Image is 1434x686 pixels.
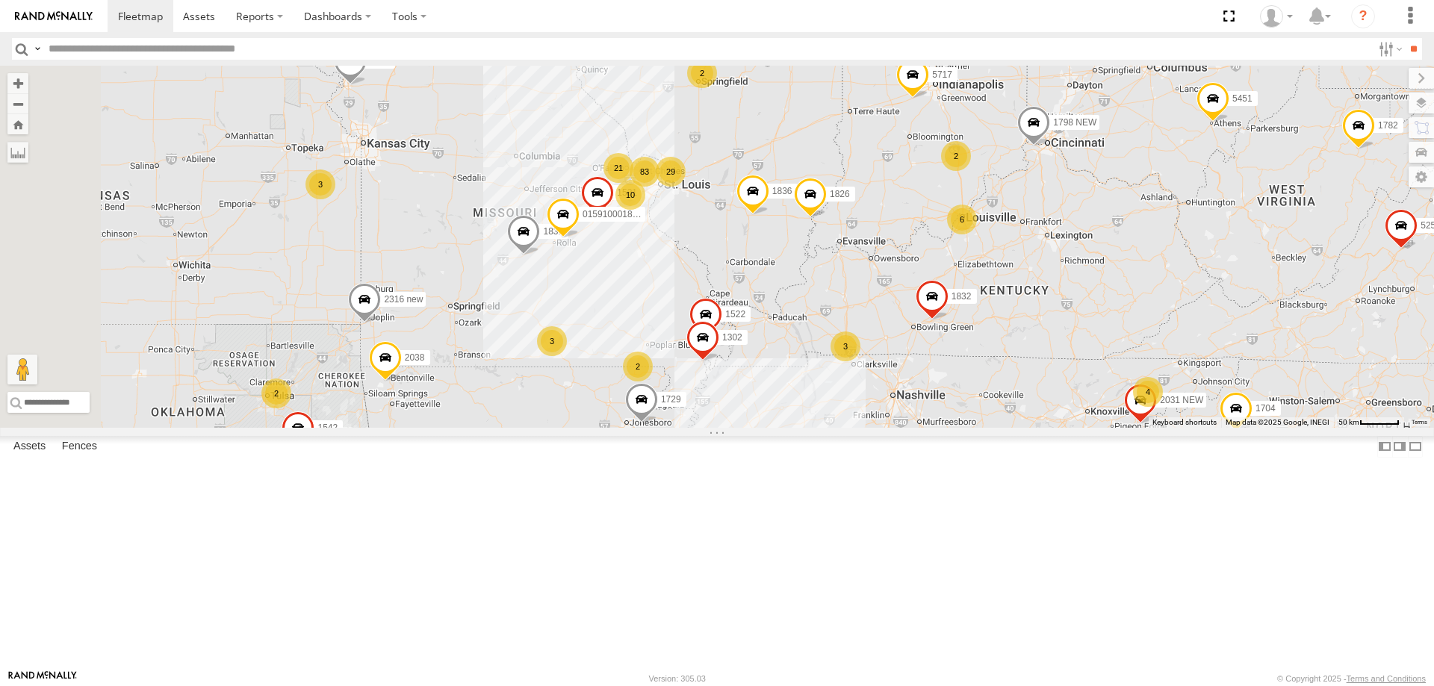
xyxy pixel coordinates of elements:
span: 015910001811804 [583,209,657,219]
i: ? [1351,4,1375,28]
div: Fred Welch [1255,5,1298,28]
span: 2038 [405,352,425,363]
span: 5717 [932,69,952,79]
span: 1522 [725,309,745,319]
button: Zoom Home [7,114,28,134]
label: Map Settings [1409,166,1434,187]
div: 2 [261,378,291,408]
span: 2031 NEW [1160,395,1203,405]
label: Search Query [31,38,43,60]
label: Dock Summary Table to the Left [1377,436,1392,458]
div: 3 [831,331,860,361]
span: 1302 [722,332,742,343]
div: © Copyright 2025 - [1277,674,1426,683]
label: Fences [55,436,105,457]
div: 4 [1133,377,1163,407]
span: 50 km [1338,418,1359,426]
div: 3 [537,326,567,356]
span: 1832 [952,291,972,302]
div: 21 [603,153,633,183]
label: Dock Summary Table to the Right [1392,436,1407,458]
div: Version: 305.03 [649,674,706,683]
span: 1836 [772,186,792,196]
div: 2 [623,352,653,381]
span: 2316 new [384,294,423,305]
label: Hide Summary Table [1408,436,1423,458]
span: 1831 [543,225,563,236]
div: 10 [615,180,645,210]
div: 3 [305,169,335,199]
div: 29 [656,157,686,187]
span: 5451 [1232,93,1253,103]
button: Drag Pegman onto the map to open Street View [7,355,37,384]
span: 1782 [1378,120,1398,131]
span: 1606 [370,56,390,66]
div: 2 [687,58,717,88]
label: Assets [6,436,53,457]
span: 1704 [1255,403,1276,414]
label: Measure [7,142,28,163]
img: rand-logo.svg [15,11,93,22]
a: Terms [1412,420,1427,425]
div: 83 [630,157,659,187]
button: Zoom out [7,93,28,114]
span: 1798 NEW [1053,117,1096,128]
a: Visit our Website [8,671,77,686]
span: 1826 [830,189,850,199]
div: 6 [947,205,977,234]
label: Search Filter Options [1373,38,1405,60]
div: 2 [941,141,971,171]
span: 1542 [317,422,338,433]
span: 1729 [661,394,681,405]
button: Zoom in [7,73,28,93]
a: Terms and Conditions [1347,674,1426,683]
button: Keyboard shortcuts [1152,417,1217,428]
button: Map Scale: 50 km per 50 pixels [1334,417,1404,428]
span: Map data ©2025 Google, INEGI [1226,418,1329,426]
